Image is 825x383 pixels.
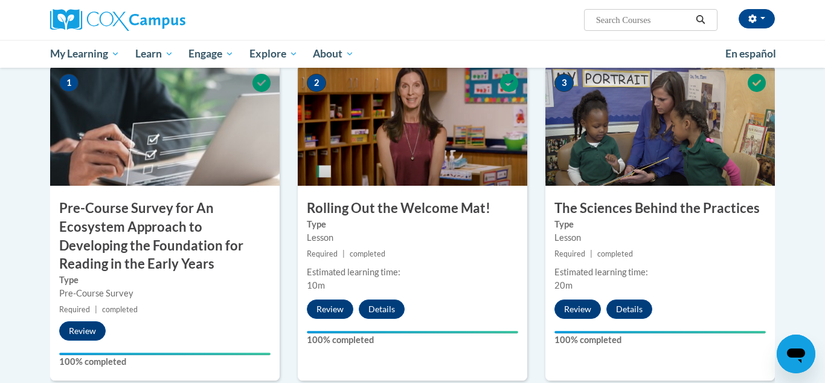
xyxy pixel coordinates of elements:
[298,65,527,186] img: Course Image
[590,249,592,258] span: |
[692,13,710,27] button: Search
[42,40,127,68] a: My Learning
[59,74,79,92] span: 1
[50,9,280,31] a: Cox Campus
[595,13,692,27] input: Search Courses
[777,335,815,373] iframe: Button to launch messaging window
[307,331,518,333] div: Your progress
[59,273,271,287] label: Type
[725,47,776,60] span: En español
[242,40,306,68] a: Explore
[50,47,120,61] span: My Learning
[554,74,574,92] span: 3
[59,305,90,314] span: Required
[298,199,527,218] h3: Rolling Out the Welcome Mat!
[554,300,601,319] button: Review
[181,40,242,68] a: Engage
[554,231,766,244] div: Lesson
[59,321,106,341] button: Review
[350,249,385,258] span: completed
[554,280,573,290] span: 20m
[597,249,633,258] span: completed
[554,218,766,231] label: Type
[59,353,271,355] div: Your progress
[307,300,353,319] button: Review
[50,199,280,273] h3: Pre-Course Survey for An Ecosystem Approach to Developing the Foundation for Reading in the Early...
[545,65,775,186] img: Course Image
[307,280,325,290] span: 10m
[717,41,784,67] a: En español
[188,47,234,61] span: Engage
[307,266,518,279] div: Estimated learning time:
[59,287,271,300] div: Pre-Course Survey
[554,333,766,347] label: 100% completed
[307,249,338,258] span: Required
[50,9,185,31] img: Cox Campus
[554,266,766,279] div: Estimated learning time:
[306,40,362,68] a: About
[307,218,518,231] label: Type
[50,65,280,186] img: Course Image
[342,249,345,258] span: |
[313,47,354,61] span: About
[135,47,173,61] span: Learn
[127,40,181,68] a: Learn
[554,249,585,258] span: Required
[102,305,138,314] span: completed
[307,231,518,244] div: Lesson
[606,300,652,319] button: Details
[307,333,518,347] label: 100% completed
[95,305,97,314] span: |
[739,9,775,28] button: Account Settings
[307,74,326,92] span: 2
[32,40,793,68] div: Main menu
[359,300,405,319] button: Details
[59,355,271,368] label: 100% completed
[249,47,298,61] span: Explore
[554,331,766,333] div: Your progress
[545,199,775,218] h3: The Sciences Behind the Practices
